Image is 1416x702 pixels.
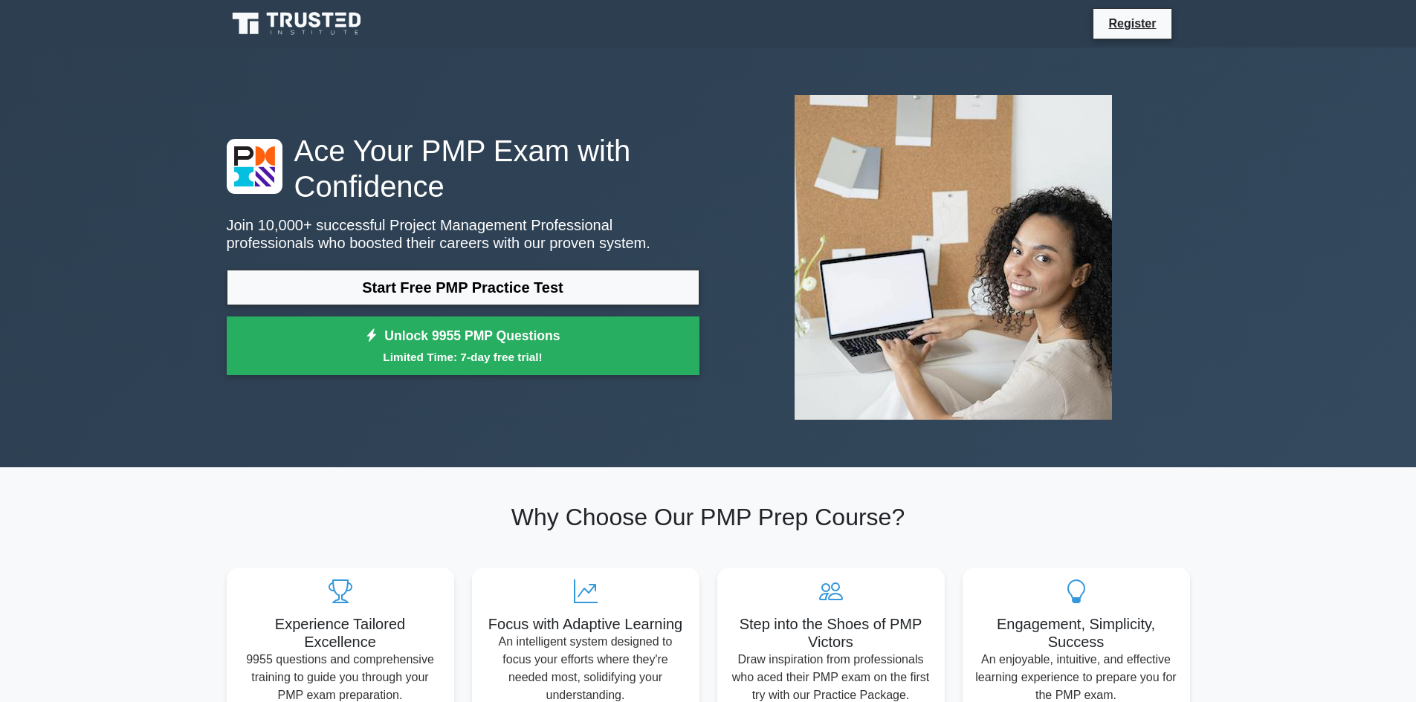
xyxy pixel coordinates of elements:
[1099,14,1165,33] a: Register
[227,503,1190,531] h2: Why Choose Our PMP Prep Course?
[245,348,681,365] small: Limited Time: 7-day free trial!
[227,270,699,305] a: Start Free PMP Practice Test
[729,615,933,651] h5: Step into the Shoes of PMP Victors
[227,133,699,204] h1: Ace Your PMP Exam with Confidence
[974,615,1178,651] h5: Engagement, Simplicity, Success
[227,216,699,252] p: Join 10,000+ successful Project Management Professional professionals who boosted their careers w...
[227,316,699,376] a: Unlock 9955 PMP QuestionsLimited Time: 7-day free trial!
[239,615,442,651] h5: Experience Tailored Excellence
[484,615,688,633] h5: Focus with Adaptive Learning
